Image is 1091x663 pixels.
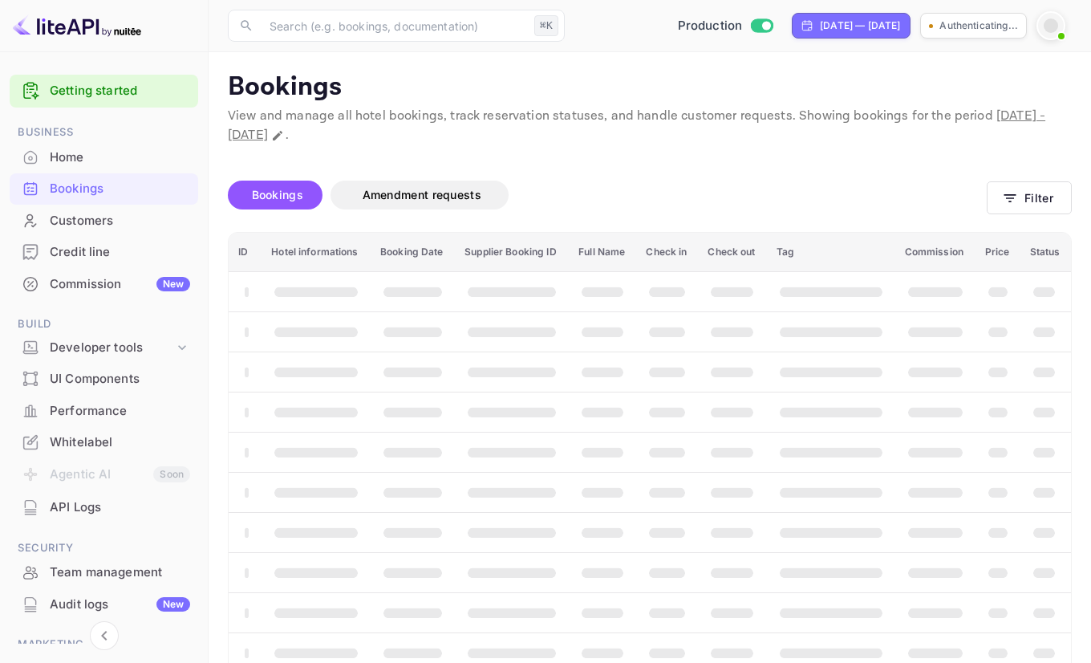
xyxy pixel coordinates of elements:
[156,597,190,612] div: New
[10,427,198,457] a: Whitelabel
[260,10,528,42] input: Search (e.g. bookings, documentation)
[50,596,190,614] div: Audit logs
[50,498,190,517] div: API Logs
[10,75,198,108] div: Getting started
[10,396,198,427] div: Performance
[10,334,198,362] div: Developer tools
[10,557,198,587] a: Team management
[10,589,198,619] a: Audit logsNew
[1020,233,1071,272] th: Status
[10,205,198,235] a: Customers
[50,148,190,167] div: Home
[371,233,455,272] th: Booking Date
[50,339,174,357] div: Developer tools
[10,557,198,588] div: Team management
[987,181,1072,214] button: Filter
[10,269,198,299] a: CommissionNew
[534,15,558,36] div: ⌘K
[10,269,198,300] div: CommissionNew
[50,243,190,262] div: Credit line
[10,173,198,203] a: Bookings
[228,107,1072,145] p: View and manage all hotel bookings, track reservation statuses, and handle customer requests. Sho...
[10,364,198,395] div: UI Components
[10,142,198,173] div: Home
[10,124,198,141] span: Business
[10,237,198,266] a: Credit line
[698,233,766,272] th: Check out
[767,233,895,272] th: Tag
[10,539,198,557] span: Security
[895,233,975,272] th: Commission
[10,315,198,333] span: Build
[50,212,190,230] div: Customers
[50,402,190,421] div: Performance
[10,205,198,237] div: Customers
[156,277,190,291] div: New
[90,621,119,650] button: Collapse navigation
[10,396,198,425] a: Performance
[270,128,286,144] button: Change date range
[252,188,303,201] span: Bookings
[975,233,1020,272] th: Price
[10,142,198,172] a: Home
[13,13,141,39] img: LiteAPI logo
[228,108,1045,144] span: [DATE] - [DATE]
[10,492,198,523] div: API Logs
[939,18,1018,33] p: Authenticating...
[228,181,987,209] div: account-settings tabs
[50,82,190,100] a: Getting started
[671,17,780,35] div: Switch to Sandbox mode
[10,173,198,205] div: Bookings
[678,17,743,35] span: Production
[455,233,569,272] th: Supplier Booking ID
[820,18,900,33] div: [DATE] — [DATE]
[10,492,198,522] a: API Logs
[10,364,198,393] a: UI Components
[50,563,190,582] div: Team management
[636,233,698,272] th: Check in
[50,275,190,294] div: Commission
[50,370,190,388] div: UI Components
[50,433,190,452] div: Whitelabel
[10,589,198,620] div: Audit logsNew
[228,71,1072,104] p: Bookings
[10,427,198,458] div: Whitelabel
[10,237,198,268] div: Credit line
[10,636,198,653] span: Marketing
[262,233,371,272] th: Hotel informations
[363,188,481,201] span: Amendment requests
[229,233,262,272] th: ID
[569,233,636,272] th: Full Name
[50,180,190,198] div: Bookings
